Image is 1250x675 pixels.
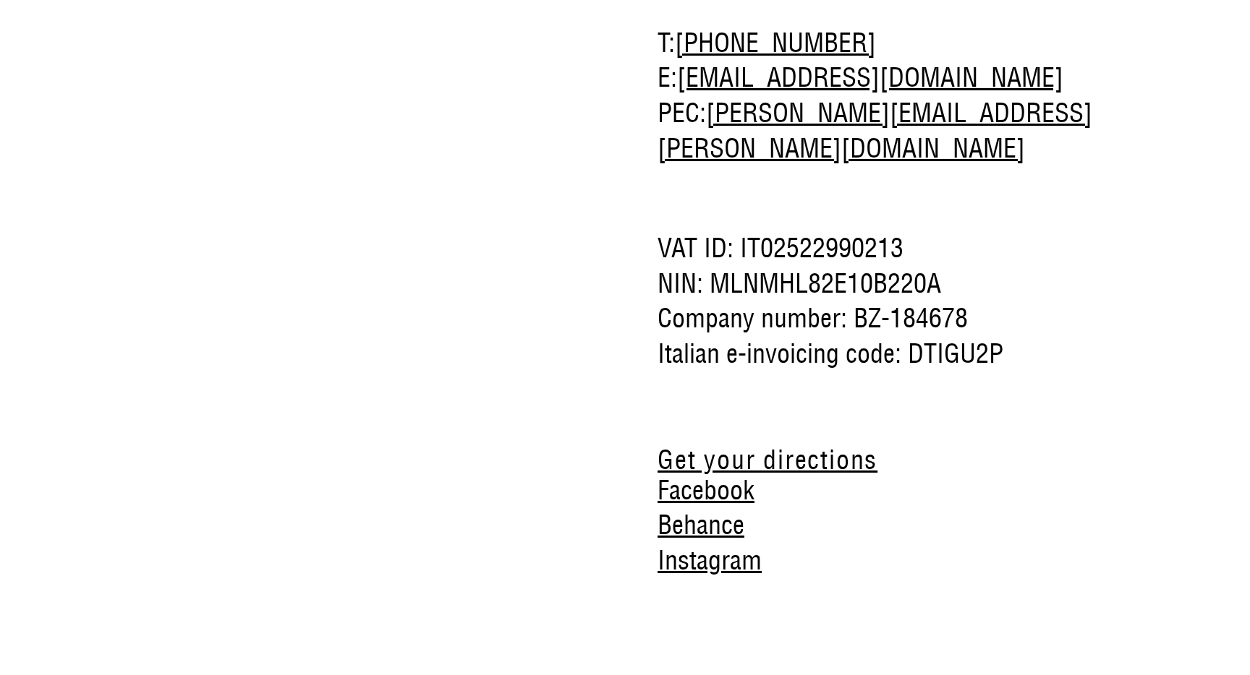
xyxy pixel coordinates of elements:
a: [PERSON_NAME][EMAIL_ADDRESS][PERSON_NAME][DOMAIN_NAME] [658,96,1092,165]
span: Italian e-invoicing code: DTIGU2P [658,336,1150,371]
span: NIN: MLNMHL82E10B220A [658,266,1150,301]
span: VAT ID: IT02522990213 [658,231,1150,266]
a: Get your directions [658,447,877,473]
a: Facebook [658,473,754,507]
a: Instagram [658,543,762,577]
a: [EMAIL_ADDRESS][DOMAIN_NAME] [677,61,1063,94]
span: T: [658,25,1150,61]
span: PEC: [658,95,1150,165]
a: Behance [658,508,744,541]
span: E: [658,60,1150,95]
span: Company number: BZ-184678 [658,301,1150,336]
a: [PHONE_NUMBER] [675,26,876,59]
